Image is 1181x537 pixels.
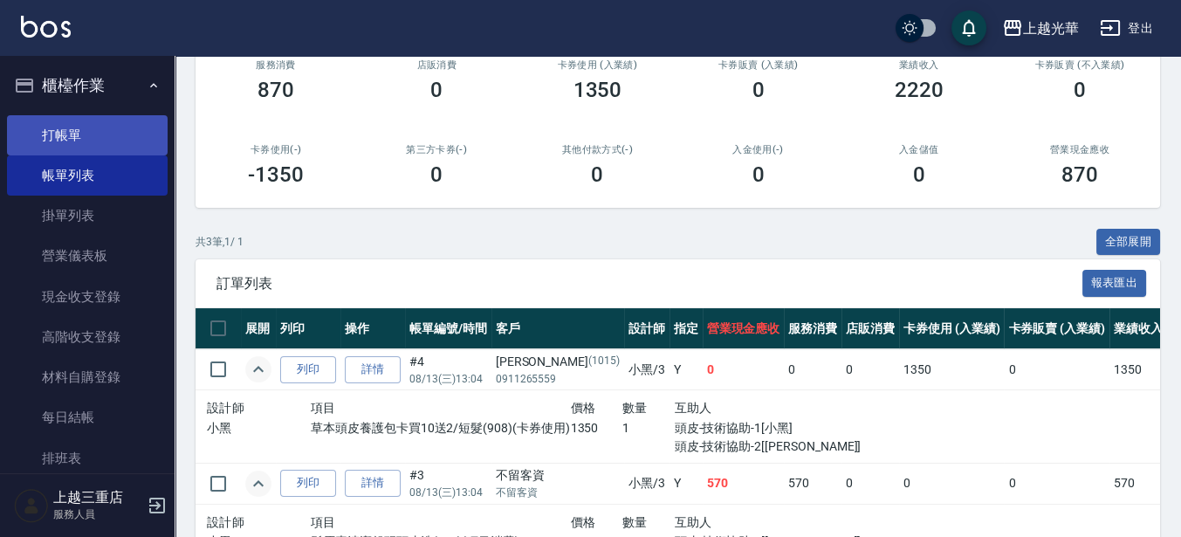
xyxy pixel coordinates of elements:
[207,515,244,529] span: 設計師
[216,144,335,155] h2: 卡券使用(-)
[409,485,487,500] p: 08/13 (三) 13:04
[1004,308,1109,349] th: 卡券販賣 (入業績)
[1109,308,1167,349] th: 業績收入
[345,356,401,383] a: 詳情
[276,308,340,349] th: 列印
[669,349,703,390] td: Y
[257,78,294,102] h3: 870
[703,463,785,504] td: 570
[409,371,487,387] p: 08/13 (三) 13:04
[496,485,620,500] p: 不留客資
[496,466,620,485] div: 不留客資
[860,144,978,155] h2: 入金儲值
[1020,144,1139,155] h2: 營業現金應收
[405,308,491,349] th: 帳單編號/時間
[573,78,622,102] h3: 1350
[245,356,271,382] button: expand row
[491,308,624,349] th: 客戶
[7,357,168,397] a: 材料自購登錄
[588,353,620,371] p: (1015)
[703,308,785,349] th: 營業現金應收
[377,59,496,71] h2: 店販消費
[675,437,831,456] p: 頭皮-技術協助-2[[PERSON_NAME]]
[311,419,571,437] p: 草本頭皮養護包卡買10送2/短髮(908)(卡券使用)
[752,162,765,187] h3: 0
[841,308,899,349] th: 店販消費
[571,401,596,415] span: 價格
[345,470,401,497] a: 詳情
[571,515,596,529] span: 價格
[7,155,168,196] a: 帳單列表
[913,162,925,187] h3: 0
[669,463,703,504] td: Y
[207,419,311,437] p: 小黑
[624,463,669,504] td: 小黑 /3
[405,349,491,390] td: #4
[895,78,944,102] h3: 2220
[899,463,1005,504] td: 0
[7,115,168,155] a: 打帳單
[280,470,336,497] button: 列印
[1096,229,1161,256] button: 全部展開
[675,401,712,415] span: 互助人
[951,10,986,45] button: save
[703,349,785,390] td: 0
[624,308,669,349] th: 設計師
[216,275,1082,293] span: 訂單列表
[571,419,623,437] p: 1350
[899,308,1005,349] th: 卡券使用 (入業績)
[1109,463,1167,504] td: 570
[7,438,168,478] a: 排班表
[53,489,142,506] h5: 上越三重店
[377,144,496,155] h2: 第三方卡券(-)
[1093,12,1160,45] button: 登出
[669,308,703,349] th: 指定
[216,59,335,71] h3: 服務消費
[496,371,620,387] p: 0911265559
[698,59,817,71] h2: 卡券販賣 (入業績)
[622,515,648,529] span: 數量
[7,196,168,236] a: 掛單列表
[784,463,841,504] td: 570
[624,349,669,390] td: 小黑 /3
[245,471,271,497] button: expand row
[311,401,336,415] span: 項目
[53,506,142,522] p: 服務人員
[280,356,336,383] button: 列印
[622,401,648,415] span: 數量
[784,349,841,390] td: 0
[622,419,675,437] p: 1
[248,162,304,187] h3: -1350
[7,236,168,276] a: 營業儀表板
[21,16,71,38] img: Logo
[1082,270,1147,297] button: 報表匯出
[1004,349,1109,390] td: 0
[430,162,443,187] h3: 0
[405,463,491,504] td: #3
[7,397,168,437] a: 每日結帳
[207,401,244,415] span: 設計師
[7,277,168,317] a: 現金收支登錄
[752,78,765,102] h3: 0
[1004,463,1109,504] td: 0
[591,162,603,187] h3: 0
[538,59,656,71] h2: 卡券使用 (入業績)
[675,515,712,529] span: 互助人
[841,349,899,390] td: 0
[340,308,405,349] th: 操作
[538,144,656,155] h2: 其他付款方式(-)
[1082,274,1147,291] a: 報表匯出
[311,515,336,529] span: 項目
[1109,349,1167,390] td: 1350
[1061,162,1098,187] h3: 870
[7,317,168,357] a: 高階收支登錄
[698,144,817,155] h2: 入金使用(-)
[860,59,978,71] h2: 業績收入
[995,10,1086,46] button: 上越光華
[1020,59,1139,71] h2: 卡券販賣 (不入業績)
[196,234,244,250] p: 共 3 筆, 1 / 1
[430,78,443,102] h3: 0
[14,488,49,523] img: Person
[675,419,831,437] p: 頭皮-技術協助-1[小黑]
[7,63,168,108] button: 櫃檯作業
